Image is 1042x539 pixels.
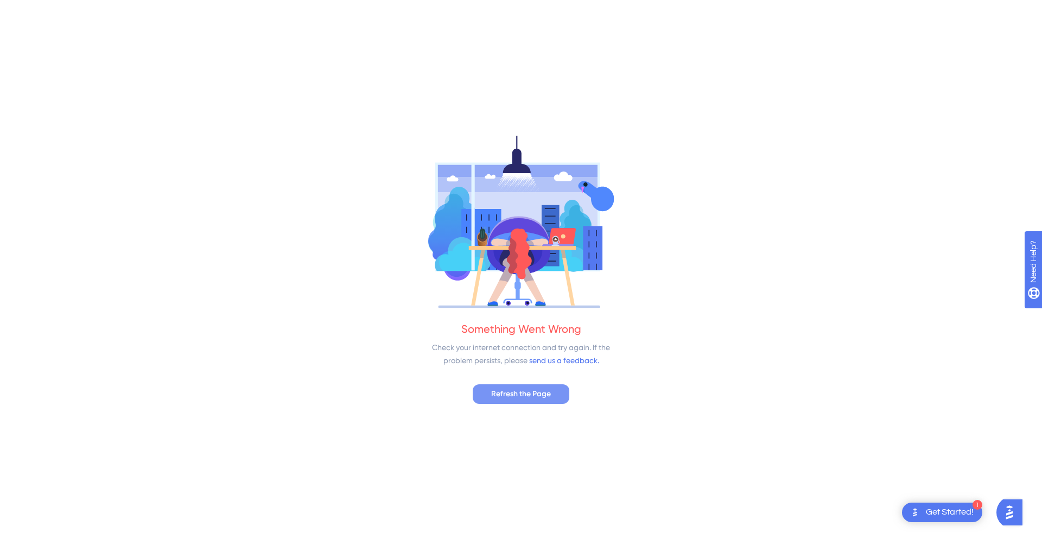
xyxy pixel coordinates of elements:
a: send us a feedback. [529,356,599,365]
div: Open Get Started! checklist, remaining modules: 1 [902,503,982,522]
span: Need Help? [26,3,68,16]
div: Check your internet connection and try again. If the problem persists, please [426,341,616,367]
button: Refresh the Page [473,384,569,404]
div: 1 [973,500,982,510]
img: launcher-image-alternative-text [908,506,922,519]
div: Get Started! [926,506,974,518]
div: Something Went Wrong [461,321,581,337]
iframe: UserGuiding AI Assistant Launcher [996,496,1029,529]
span: Refresh the Page [491,388,551,401]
